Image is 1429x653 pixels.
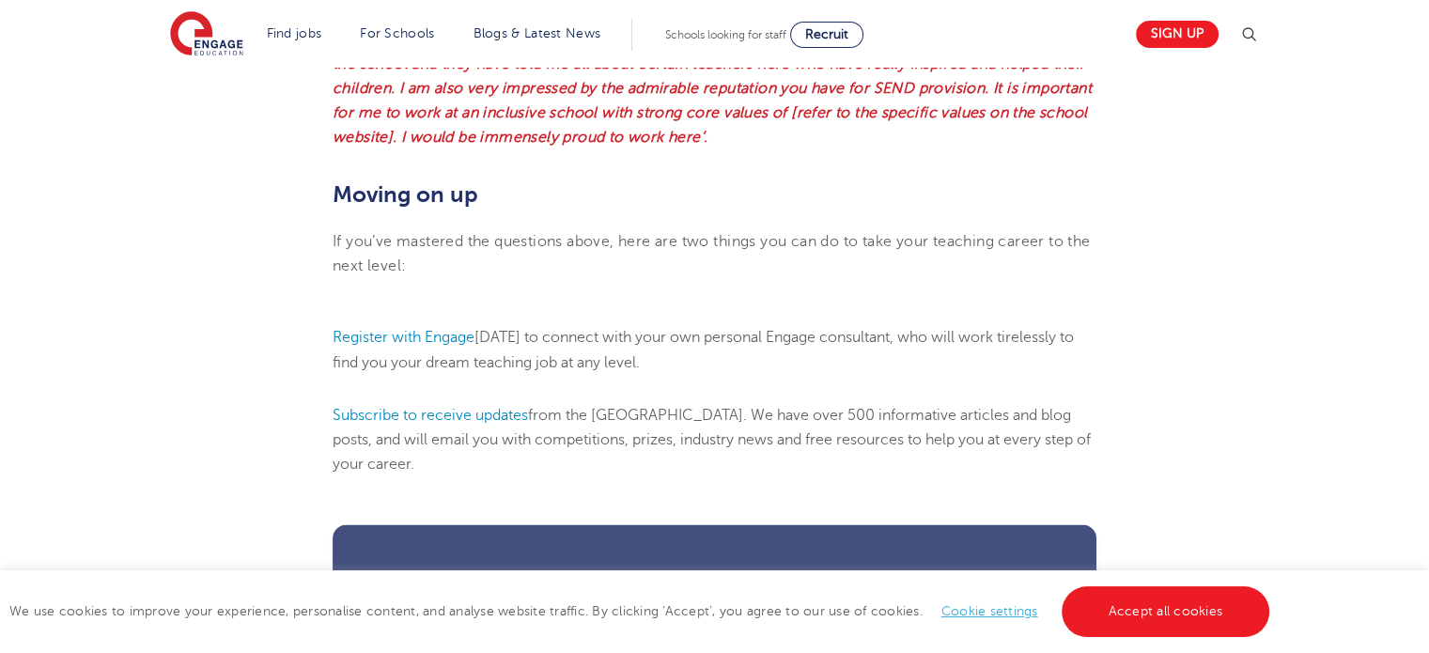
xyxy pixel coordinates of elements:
[333,329,474,346] a: Register with Engage
[790,22,863,48] a: Recruit
[170,11,243,58] img: Engage Education
[360,26,434,40] a: For Schools
[1136,21,1219,48] a: Sign up
[9,604,1274,618] span: We use cookies to improve your experience, personalise content, and analyse website traffic. By c...
[333,329,1074,370] span: [DATE] to connect with your own personal Engage consultant, who will work tirelessly to find you ...
[333,181,478,208] b: Moving on up
[665,28,786,41] span: Schools looking for staff
[333,233,1090,274] span: If you’ve mastered the questions above, here are two things you can do to take your teaching care...
[941,604,1038,618] a: Cookie settings
[1062,586,1270,637] a: Accept all cookies
[333,407,1091,474] span: from the [GEOGRAPHIC_DATA]. We have over 500 informative articles and blog posts, and will email ...
[333,407,528,424] a: Subscribe to receive updates
[267,26,322,40] a: Find jobs
[805,27,848,41] span: Recruit
[474,26,601,40] a: Blogs & Latest News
